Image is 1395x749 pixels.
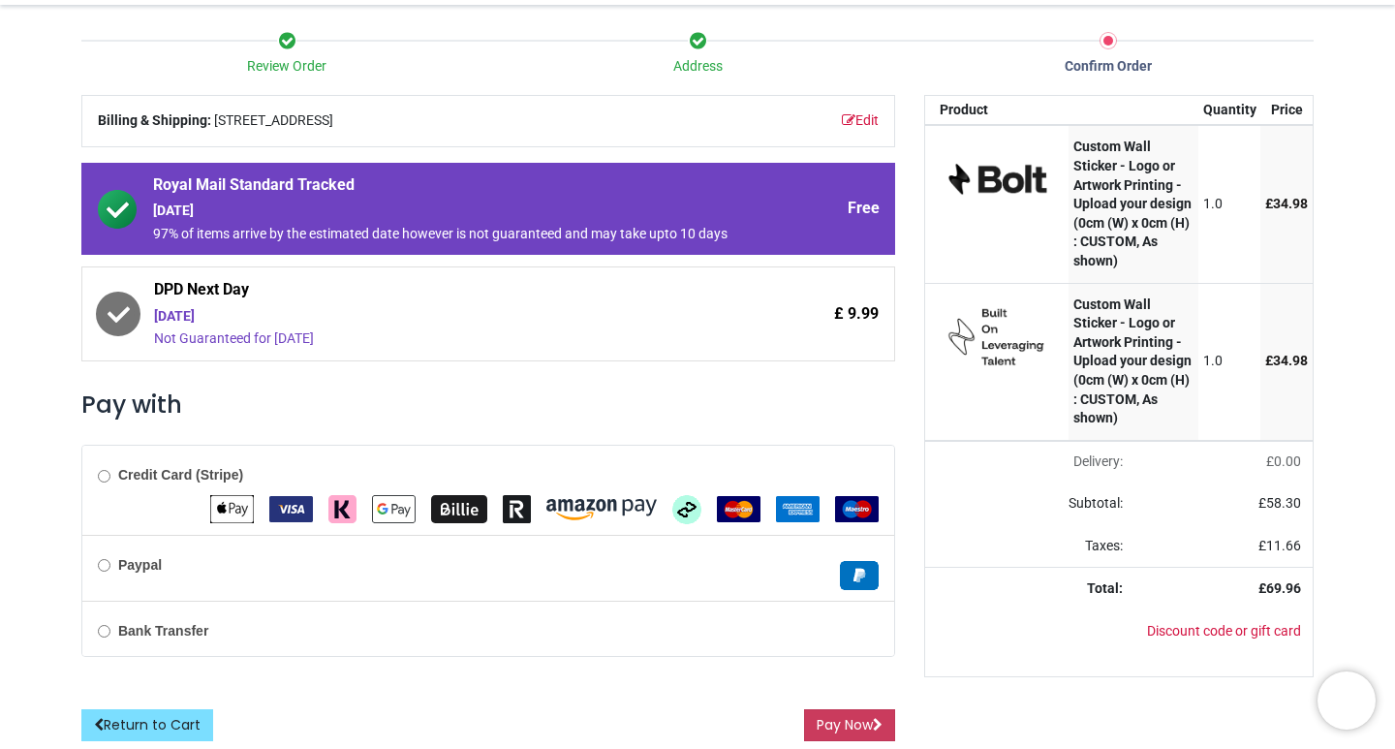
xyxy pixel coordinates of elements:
[776,500,820,515] span: American Express
[1265,353,1308,368] span: £
[925,441,1134,484] td: Delivery will be updated after choosing a new delivery method
[1273,196,1308,211] span: 34.98
[546,499,657,520] img: Amazon Pay
[903,57,1314,77] div: Confirm Order
[834,303,879,325] span: £ 9.99
[546,500,657,515] span: Amazon Pay
[154,307,733,327] div: [DATE]
[1087,580,1123,596] strong: Total:
[848,198,880,219] span: Free
[835,500,879,515] span: Maestro
[118,467,243,483] b: Credit Card (Stripe)
[503,495,531,523] img: Revolut Pay
[1273,353,1308,368] span: 34.98
[1266,580,1301,596] span: 69.96
[1260,96,1313,125] th: Price
[1266,538,1301,553] span: 11.66
[210,495,254,523] img: Apple Pay
[98,559,110,572] input: Paypal
[81,709,213,742] a: Return to Cart
[925,525,1134,568] td: Taxes:
[118,557,162,573] b: Paypal
[1258,538,1301,553] span: £
[925,483,1134,525] td: Subtotal:
[153,225,734,244] div: 97% of items arrive by the estimated date however is not guaranteed and may take upto 10 days
[1265,196,1308,211] span: £
[840,566,879,581] span: Paypal
[1073,139,1192,268] strong: Custom Wall Sticker - Logo or Artwork Printing - Upload your design (0cm (W) x 0cm (H) : CUSTOM, ...
[717,496,760,522] img: MasterCard
[1203,352,1256,371] div: 1.0
[1198,96,1261,125] th: Quantity
[328,495,356,523] img: Klarna
[81,57,492,77] div: Review Order
[153,174,734,202] span: Royal Mail Standard Tracked
[925,96,1069,125] th: Product
[269,496,313,522] img: VISA
[328,500,356,515] span: Klarna
[503,500,531,515] span: Revolut Pay
[210,500,254,515] span: Apple Pay
[1266,453,1301,469] span: £
[804,709,895,742] button: Pay Now
[153,202,734,221] div: [DATE]
[717,500,760,515] span: MasterCard
[776,496,820,522] img: American Express
[940,138,1064,220] img: 5N0N4UAAAAGSURBVAMAfgbDMYgGRMQAAAAASUVORK5CYII=
[1203,195,1256,214] div: 1.0
[431,495,487,523] img: Billie
[842,111,879,131] a: Edit
[1258,495,1301,511] span: £
[1317,671,1376,730] iframe: Brevo live chat
[154,329,733,349] div: Not Guaranteed for [DATE]
[1266,495,1301,511] span: 58.30
[372,495,416,523] img: Google Pay
[118,623,208,639] b: Bank Transfer
[214,111,333,131] span: [STREET_ADDRESS]
[98,625,110,638] input: Bank Transfer
[98,470,110,483] input: Credit Card (Stripe)
[1073,296,1192,426] strong: Custom Wall Sticker - Logo or Artwork Printing - Upload your design (0cm (W) x 0cm (H) : CUSTOM, ...
[1147,623,1301,639] a: Discount code or gift card
[840,561,879,590] img: Paypal
[1274,453,1301,469] span: 0.00
[98,112,211,128] b: Billing & Shipping:
[81,389,895,421] h3: Pay with
[431,500,487,515] span: Billie
[672,500,701,515] span: Afterpay Clearpay
[940,296,1064,378] img: o1hLAAAAAGSURBVAMAOk3EEZSQX4AAAAAASUVORK5CYII=
[269,500,313,515] span: VISA
[154,279,733,306] span: DPD Next Day
[1258,580,1301,596] strong: £
[835,496,879,522] img: Maestro
[492,57,903,77] div: Address
[672,495,701,524] img: Afterpay Clearpay
[372,500,416,515] span: Google Pay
